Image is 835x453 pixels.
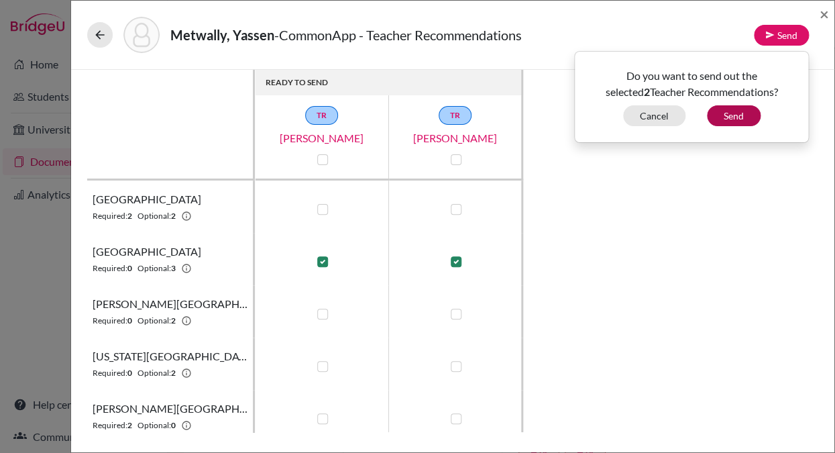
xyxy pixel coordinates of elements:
[127,315,132,327] b: 0
[137,419,171,432] span: Optional:
[127,210,132,222] b: 2
[171,210,176,222] b: 2
[707,105,761,126] button: Send
[574,51,809,143] div: Send
[255,130,389,146] a: [PERSON_NAME]
[820,4,829,23] span: ×
[170,27,274,43] strong: Metwally, Yassen
[93,244,201,260] span: [GEOGRAPHIC_DATA]
[644,85,650,98] b: 2
[171,315,176,327] b: 2
[137,262,171,274] span: Optional:
[93,262,127,274] span: Required:
[255,70,523,95] th: READY TO SEND
[754,25,809,46] button: Send
[93,210,127,222] span: Required:
[93,401,247,417] span: [PERSON_NAME][GEOGRAPHIC_DATA][PERSON_NAME]
[93,367,127,379] span: Required:
[623,105,685,126] button: Cancel
[171,367,176,379] b: 2
[439,106,471,125] a: TR
[127,419,132,432] b: 2
[93,348,247,364] span: [US_STATE][GEOGRAPHIC_DATA]
[305,106,338,125] a: TR
[127,262,132,274] b: 0
[93,191,201,207] span: [GEOGRAPHIC_DATA]
[137,367,171,379] span: Optional:
[171,419,176,432] b: 0
[388,130,522,146] a: [PERSON_NAME]
[274,27,522,43] span: - CommonApp - Teacher Recommendations
[127,367,132,379] b: 0
[93,296,247,312] span: [PERSON_NAME][GEOGRAPHIC_DATA][PERSON_NAME]
[93,315,127,327] span: Required:
[137,315,171,327] span: Optional:
[137,210,171,222] span: Optional:
[171,262,176,274] b: 3
[820,6,829,22] button: Close
[585,68,798,100] p: Do you want to send out the selected Teacher Recommendations?
[93,419,127,432] span: Required:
